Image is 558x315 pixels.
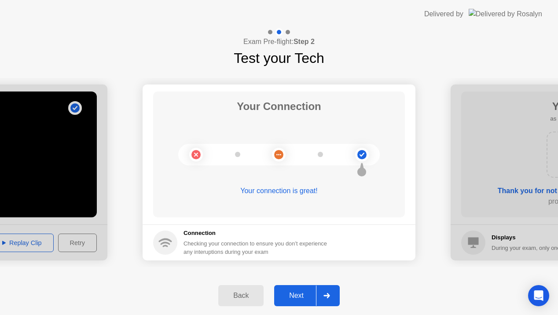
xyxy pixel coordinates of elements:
[221,292,261,300] div: Back
[153,186,405,196] div: Your connection is great!
[277,292,316,300] div: Next
[424,9,463,19] div: Delivered by
[274,285,340,306] button: Next
[234,48,324,69] h1: Test your Tech
[184,239,332,256] div: Checking your connection to ensure you don’t experience any interuptions during your exam
[243,37,315,47] h4: Exam Pre-flight:
[469,9,542,19] img: Delivered by Rosalyn
[237,99,321,114] h1: Your Connection
[528,285,549,306] div: Open Intercom Messenger
[184,229,332,238] h5: Connection
[294,38,315,45] b: Step 2
[218,285,264,306] button: Back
